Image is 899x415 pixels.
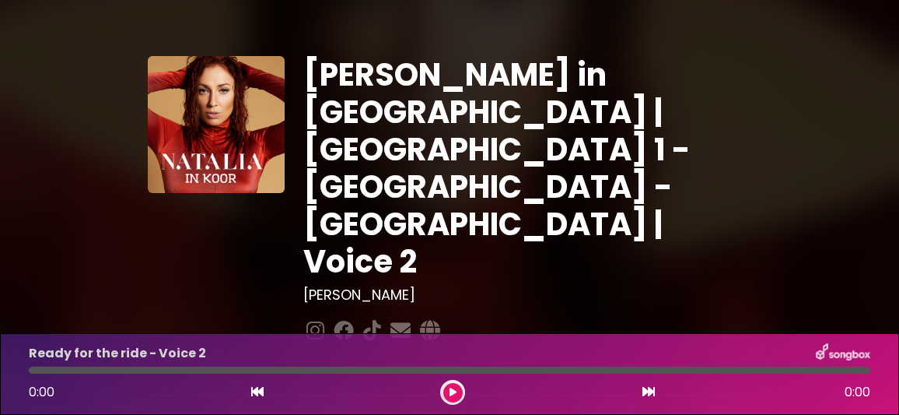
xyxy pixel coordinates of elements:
span: 0:00 [845,383,870,402]
h1: [PERSON_NAME] in [GEOGRAPHIC_DATA] | [GEOGRAPHIC_DATA] 1 - [GEOGRAPHIC_DATA] - [GEOGRAPHIC_DATA] ... [303,56,751,280]
img: YTVS25JmS9CLUqXqkEhs [148,56,285,193]
p: Ready for the ride - Voice 2 [29,344,206,363]
img: songbox-logo-white.png [816,343,870,364]
span: 0:00 [29,383,54,401]
h3: [PERSON_NAME] [303,287,751,304]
